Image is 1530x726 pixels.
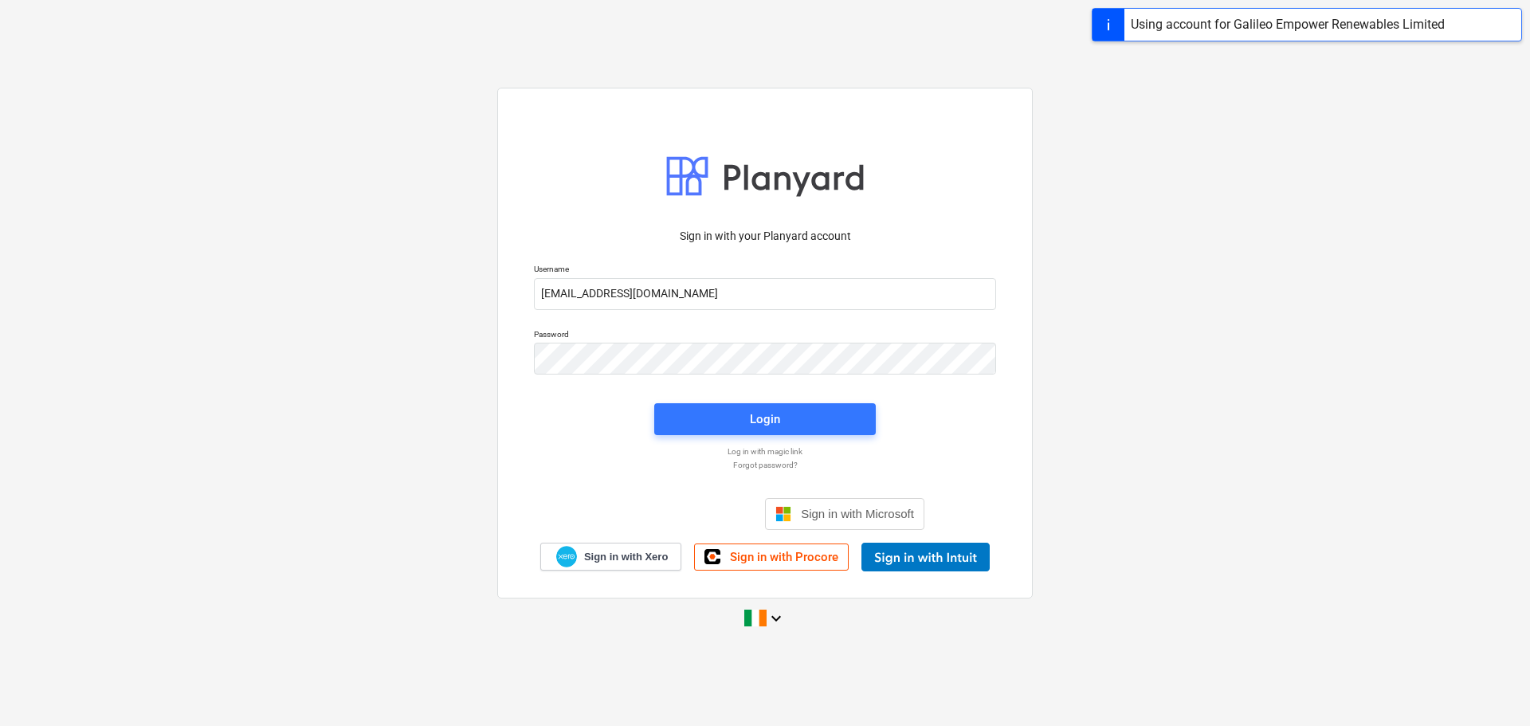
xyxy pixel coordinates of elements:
[767,609,786,628] i: keyboard_arrow_down
[556,546,577,567] img: Xero logo
[775,506,791,522] img: Microsoft logo
[534,329,996,343] p: Password
[694,544,849,571] a: Sign in with Procore
[1131,15,1445,34] div: Using account for Galileo Empower Renewables Limited
[584,550,668,564] span: Sign in with Xero
[534,264,996,277] p: Username
[730,550,838,564] span: Sign in with Procore
[540,543,682,571] a: Sign in with Xero
[526,446,1004,457] a: Log in with magic link
[598,496,760,532] iframe: Sign in with Google Button
[750,409,780,430] div: Login
[534,278,996,310] input: Username
[801,507,914,520] span: Sign in with Microsoft
[534,228,996,245] p: Sign in with your Planyard account
[526,460,1004,470] a: Forgot password?
[654,403,876,435] button: Login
